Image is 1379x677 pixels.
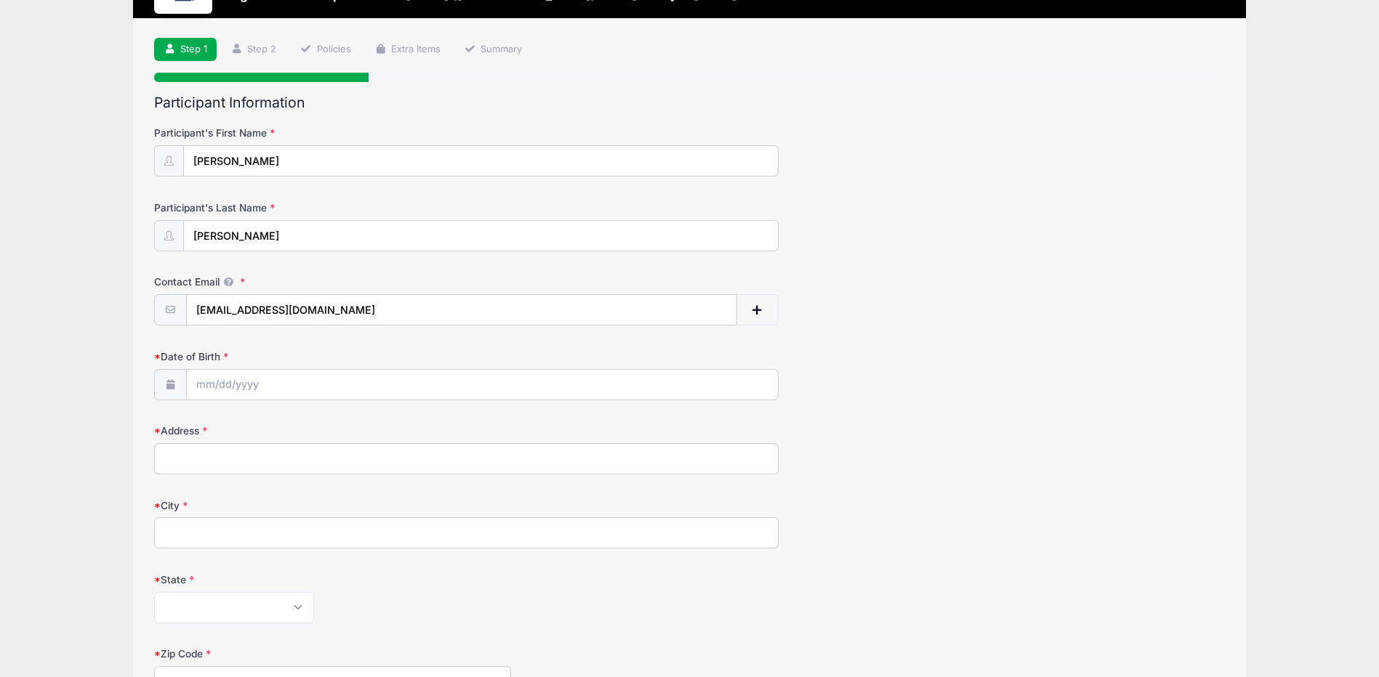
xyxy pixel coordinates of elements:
input: Participant's Last Name [183,220,779,251]
a: Policies [291,38,361,62]
label: Participant's Last Name [154,200,511,215]
a: Extra Items [365,38,450,62]
a: Step 1 [154,38,217,62]
label: Contact Email [154,275,511,289]
input: mm/dd/yyyy [186,369,779,400]
h2: Participant Information [154,94,1224,111]
label: Participant's First Name [154,126,511,140]
label: City [154,498,511,513]
label: Address [154,423,511,438]
label: Zip Code [154,646,511,661]
a: Step 2 [222,38,286,62]
input: Participant's First Name [183,145,779,177]
label: Date of Birth [154,349,511,364]
input: email@email.com [186,294,738,325]
label: State [154,572,511,587]
a: Summary [454,38,531,62]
